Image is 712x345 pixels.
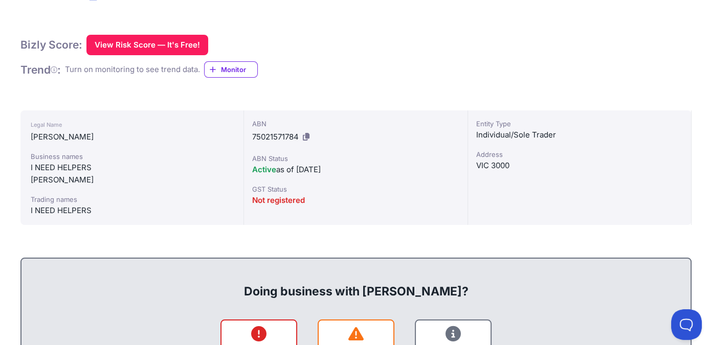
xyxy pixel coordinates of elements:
[476,129,683,141] div: Individual/Sole Trader
[31,119,233,131] div: Legal Name
[252,119,459,129] div: ABN
[31,151,233,162] div: Business names
[252,184,459,194] div: GST Status
[204,61,258,78] a: Monitor
[252,164,459,176] div: as of [DATE]
[31,162,233,174] div: I NEED HELPERS
[86,35,208,55] button: View Risk Score — It's Free!
[476,149,683,159] div: Address
[31,194,233,204] div: Trading names
[31,204,233,217] div: I NEED HELPERS
[221,64,257,75] span: Monitor
[31,131,233,143] div: [PERSON_NAME]
[65,64,200,76] div: Turn on monitoring to see trend data.
[252,132,299,142] span: 75021571784
[252,195,305,205] span: Not registered
[20,38,82,52] h1: Bizly Score:
[31,174,233,186] div: [PERSON_NAME]
[20,63,61,77] h1: Trend :
[32,267,680,300] div: Doing business with [PERSON_NAME]?
[476,119,683,129] div: Entity Type
[252,165,276,174] span: Active
[252,153,459,164] div: ABN Status
[476,159,683,172] div: VIC 3000
[671,309,702,340] iframe: Toggle Customer Support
